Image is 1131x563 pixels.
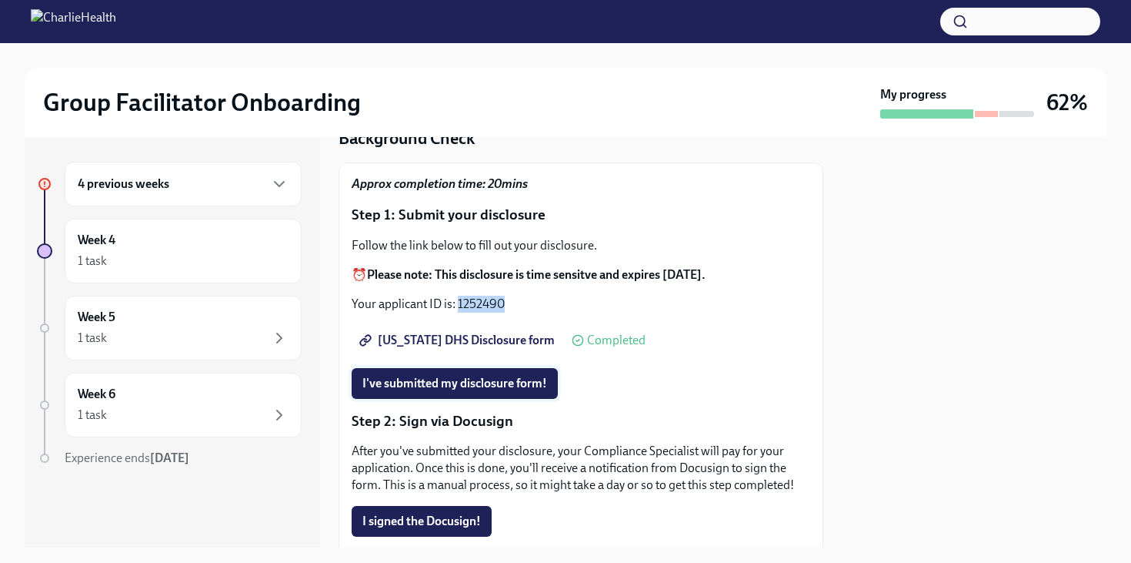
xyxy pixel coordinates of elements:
strong: [DATE] [150,451,189,465]
img: CharlieHealth [31,9,116,34]
p: Step 1: Submit your disclosure [352,205,810,225]
div: 4 previous weeks [65,162,302,206]
strong: Please note: This disclosure is time sensitve and expires [DATE]. [367,267,706,282]
p: Follow the link below to fill out your disclosure. [352,237,810,254]
h6: 4 previous weeks [78,176,169,193]
button: I've submitted my disclosure form! [352,368,558,399]
span: [US_STATE] DHS Disclosure form [362,333,555,348]
strong: Approx completion time: 20mins [352,176,528,191]
p: Your applicant ID is: 1252490 [352,296,810,313]
h3: 62% [1046,89,1088,116]
button: I signed the Docusign! [352,506,492,537]
div: 1 task [78,330,107,347]
a: [US_STATE] DHS Disclosure form [352,325,565,356]
h6: Week 5 [78,309,115,326]
a: Week 61 task [37,373,302,437]
p: After you've submitted your disclosure, your Compliance Specialist will pay for your application.... [352,443,810,494]
span: Completed [587,334,646,347]
span: Experience ends [65,451,189,465]
p: ⏰ [352,266,810,283]
div: 1 task [78,253,107,270]
h6: Week 4 [78,232,115,249]
a: Week 51 task [37,296,302,360]
span: I signed the Docusign! [362,514,481,529]
span: I've submitted my disclosure form! [362,376,547,391]
p: Step 2: Sign via Docusign [352,411,810,431]
div: 1 task [78,407,107,424]
a: Week 41 task [37,219,302,283]
h6: Week 6 [78,386,115,403]
strong: My progress [880,86,946,103]
h2: Group Facilitator Onboarding [43,87,361,118]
